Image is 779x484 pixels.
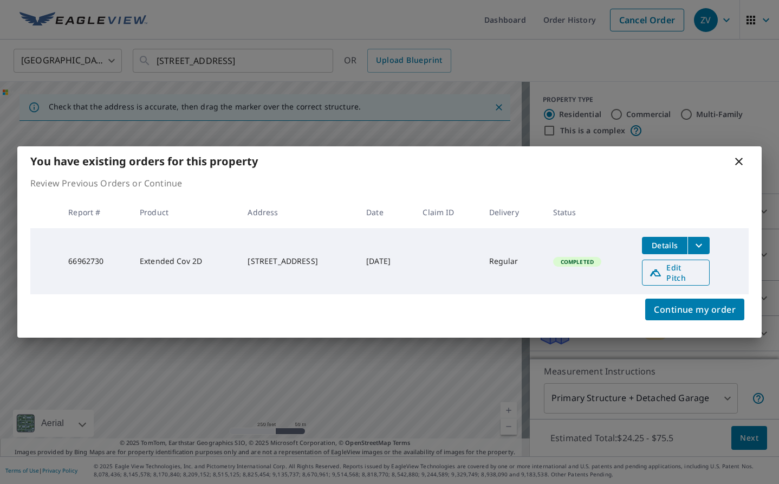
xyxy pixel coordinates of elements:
p: Review Previous Orders or Continue [30,177,749,190]
th: Date [358,196,414,228]
th: Status [544,196,633,228]
td: Extended Cov 2D [131,228,239,294]
button: filesDropdownBtn-66962730 [687,237,710,254]
th: Delivery [481,196,544,228]
span: Completed [554,258,600,266]
th: Claim ID [414,196,480,228]
th: Report # [60,196,131,228]
td: Regular [481,228,544,294]
td: [DATE] [358,228,414,294]
span: Details [648,240,681,250]
button: Continue my order [645,299,744,320]
span: Edit Pitch [649,262,703,283]
th: Address [239,196,358,228]
span: Continue my order [654,302,736,317]
b: You have existing orders for this property [30,154,258,169]
td: 66962730 [60,228,131,294]
div: [STREET_ADDRESS] [248,256,349,267]
a: Edit Pitch [642,260,710,286]
th: Product [131,196,239,228]
button: detailsBtn-66962730 [642,237,687,254]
